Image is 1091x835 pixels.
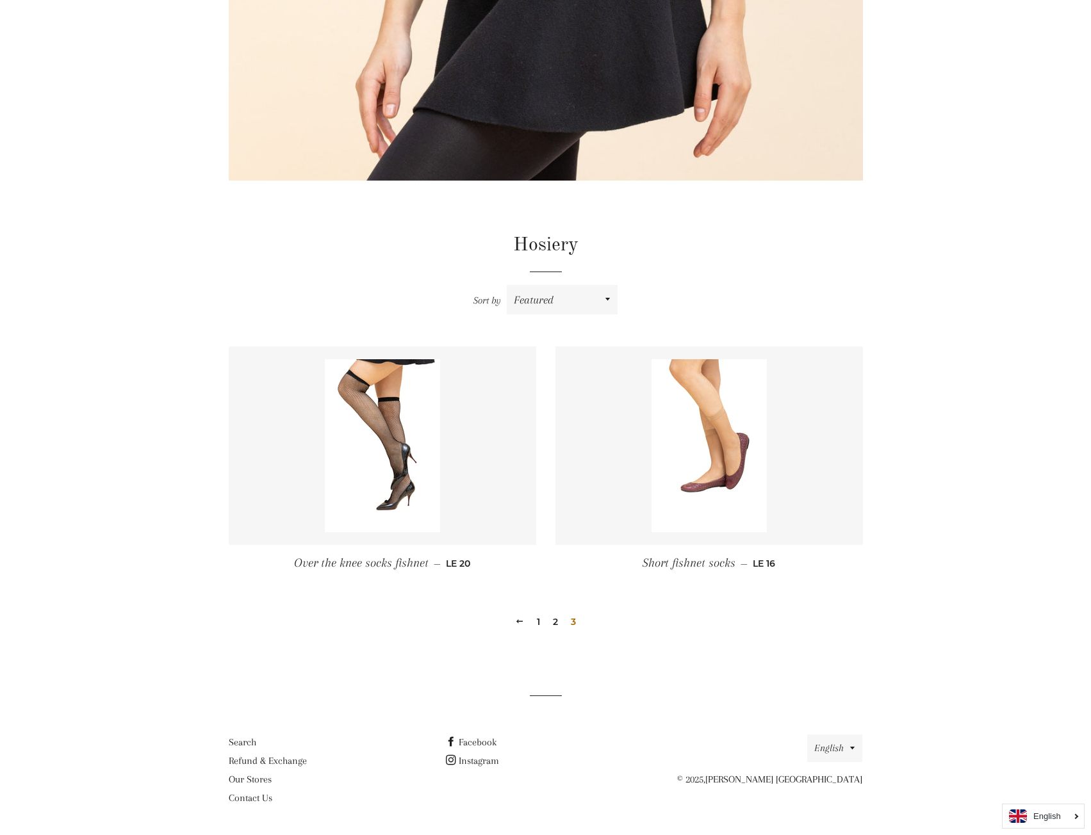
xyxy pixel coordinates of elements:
[1033,812,1061,820] i: English
[753,558,775,569] span: LE 16
[741,558,748,569] span: —
[229,792,272,804] a: Contact Us
[229,736,256,748] a: Search
[434,558,441,569] span: —
[705,774,862,785] a: [PERSON_NAME] [GEOGRAPHIC_DATA]
[566,612,581,631] span: 3
[548,612,563,631] a: 2
[1009,809,1078,823] a: English
[473,295,501,306] span: Sort by
[446,755,499,766] a: Instagram
[807,734,862,762] button: English
[532,612,545,631] a: 1
[229,545,536,581] a: Over the knee socks fishnet — LE 20
[229,232,863,259] h1: Hosiery
[294,556,429,570] span: Over the knee socks fishnet
[446,558,470,569] span: LE 20
[229,774,272,785] a: Our Stores
[229,755,307,766] a: Refund & Exchange
[446,736,496,748] a: Facebook
[555,545,863,581] a: Short fishnet socks — LE 16
[664,772,862,788] p: © 2025,
[643,556,735,570] span: Short fishnet socks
